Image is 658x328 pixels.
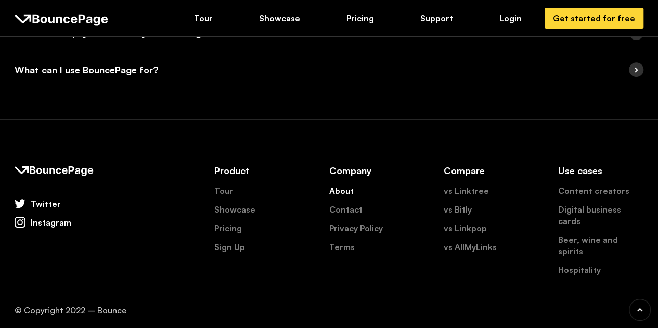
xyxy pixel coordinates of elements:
a: Showcase [252,9,307,28]
h5: Company [329,163,415,178]
a: Login [492,9,529,28]
a: Pricing [214,222,242,234]
div: Login [499,12,522,24]
a: Terms [329,241,355,253]
div: Pricing [346,12,374,24]
a: vs Bitly [444,204,472,215]
h5: Product [214,163,300,178]
h5: Use cases [558,163,643,178]
a: Digital business cards [558,204,643,227]
a: Pricing [339,9,381,28]
div: Instagram [31,217,71,228]
a: Content creators [558,185,629,196]
div: Twitter [31,198,61,209]
div: Get started for free [553,12,635,24]
a: Sign Up [214,241,245,253]
div: © Copyright 2022 – Bounce [15,305,126,316]
a: Get started for free [545,8,643,29]
a: Beer, wine and spirits [558,234,643,257]
a: Showcase [214,204,255,215]
a: Instagram [15,217,71,228]
a: Contact [329,204,363,215]
a: About [329,185,354,196]
a: Tour [214,185,233,196]
div: Support [420,12,453,24]
h5: Compare [444,163,529,178]
a: Twitter [15,198,61,209]
a: vs AllMyLinks [444,241,497,253]
a: Privacy Policy [329,222,383,234]
a: Hospitality [558,264,601,275]
strong: What can I use BouncePage for? [15,64,159,75]
div: Showcase [259,12,300,24]
a: Tour [187,9,220,28]
a: Support [413,9,460,28]
a: vs Linkpop [444,222,487,234]
a: vs Linktree [444,185,489,196]
div: Tour [194,12,213,24]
